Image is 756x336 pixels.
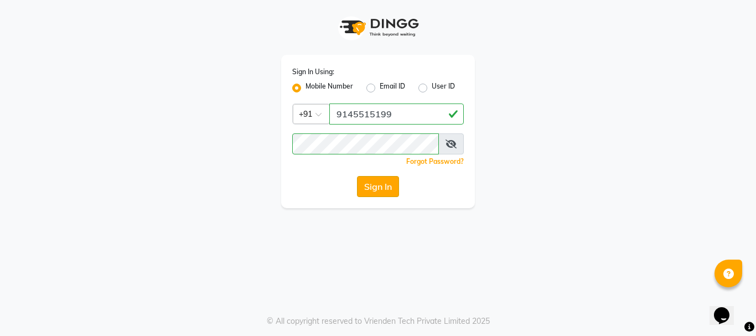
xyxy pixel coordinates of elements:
[305,81,353,95] label: Mobile Number
[292,133,439,154] input: Username
[357,176,399,197] button: Sign In
[292,67,334,77] label: Sign In Using:
[334,11,422,44] img: logo1.svg
[432,81,455,95] label: User ID
[710,292,745,325] iframe: chat widget
[380,81,405,95] label: Email ID
[329,104,464,125] input: Username
[406,157,464,166] a: Forgot Password?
